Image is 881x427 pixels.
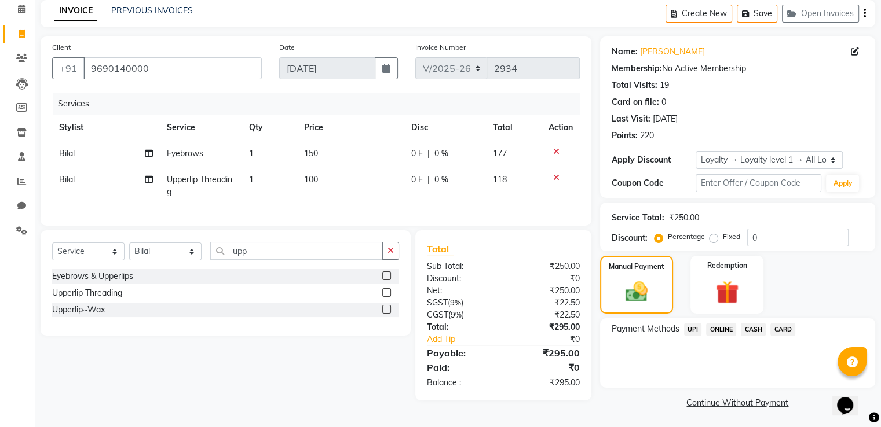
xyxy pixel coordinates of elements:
div: Upperlip Threading [52,287,122,299]
span: Bilal [59,174,75,185]
img: _gift.svg [708,278,746,307]
th: Service [160,115,242,141]
div: Last Visit: [612,113,650,125]
span: 100 [304,174,318,185]
span: 0 F [411,148,423,160]
div: ( ) [418,297,503,309]
span: 1 [249,148,254,159]
img: _cash.svg [619,279,655,304]
div: ₹295.00 [503,346,588,360]
div: Payable: [418,346,503,360]
span: 118 [493,174,507,185]
iframe: chat widget [832,381,869,415]
span: 9% [451,310,462,319]
span: CARD [770,323,795,336]
div: 19 [660,79,669,91]
span: Upperlip Threading [167,174,232,197]
th: Total [486,115,542,141]
div: ₹0 [503,360,588,374]
input: Search by Name/Mobile/Email/Code [83,57,262,79]
a: Add Tip [418,333,517,345]
label: Client [52,42,71,53]
span: 1 [249,174,254,185]
div: Paid: [418,360,503,374]
div: Services [53,93,588,115]
th: Action [542,115,580,141]
th: Disc [404,115,486,141]
button: Save [737,5,777,23]
div: 220 [640,130,654,142]
div: Coupon Code [612,177,696,189]
label: Date [279,42,295,53]
div: Discount: [418,273,503,285]
div: Balance : [418,377,503,389]
div: Sub Total: [418,260,503,273]
span: Payment Methods [612,323,679,335]
label: Invoice Number [415,42,466,53]
div: ₹250.00 [503,285,588,297]
span: Eyebrows [167,148,203,159]
a: Continue Without Payment [602,397,873,409]
label: Manual Payment [609,262,664,272]
label: Redemption [707,260,747,271]
span: UPI [684,323,702,336]
input: Enter Offer / Coupon Code [696,174,822,192]
div: ₹250.00 [503,260,588,273]
span: CASH [741,323,766,336]
span: Bilal [59,148,75,159]
th: Stylist [52,115,160,141]
div: Name: [612,46,638,58]
div: No Active Membership [612,62,864,75]
button: Create New [666,5,732,23]
span: 0 F [411,174,423,186]
span: 0 % [434,174,448,186]
label: Percentage [668,231,705,242]
div: Apply Discount [612,154,696,166]
span: CGST [427,310,448,320]
div: ₹22.50 [503,309,588,321]
span: 177 [493,148,507,159]
label: Fixed [723,231,740,242]
div: ₹295.00 [503,321,588,333]
a: [PERSON_NAME] [640,46,705,58]
span: SGST [427,297,448,308]
span: 150 [304,148,318,159]
span: 0 % [434,148,448,160]
th: Qty [242,115,297,141]
a: PREVIOUS INVOICES [111,5,193,16]
div: Eyebrows & Upperlips [52,270,133,282]
div: Points: [612,130,638,142]
button: Open Invoices [782,5,859,23]
div: ₹0 [503,273,588,285]
div: Service Total: [612,212,664,224]
div: [DATE] [653,113,678,125]
div: Total: [418,321,503,333]
div: ₹22.50 [503,297,588,309]
div: 0 [661,96,666,108]
span: 9% [450,298,461,307]
div: Membership: [612,62,662,75]
div: ( ) [418,309,503,321]
div: Discount: [612,232,648,244]
div: ₹295.00 [503,377,588,389]
input: Search or Scan [210,242,383,260]
th: Price [297,115,404,141]
div: Total Visits: [612,79,657,91]
div: ₹250.00 [669,212,699,224]
div: Upperlip~Wax [52,304,105,316]
button: +91 [52,57,85,79]
button: Apply [826,175,859,192]
div: Card on file: [612,96,659,108]
a: INVOICE [54,1,97,21]
span: ONLINE [706,323,736,336]
span: | [427,174,430,186]
span: | [427,148,430,160]
div: ₹0 [517,333,588,345]
span: Total [427,243,454,255]
div: Net: [418,285,503,297]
